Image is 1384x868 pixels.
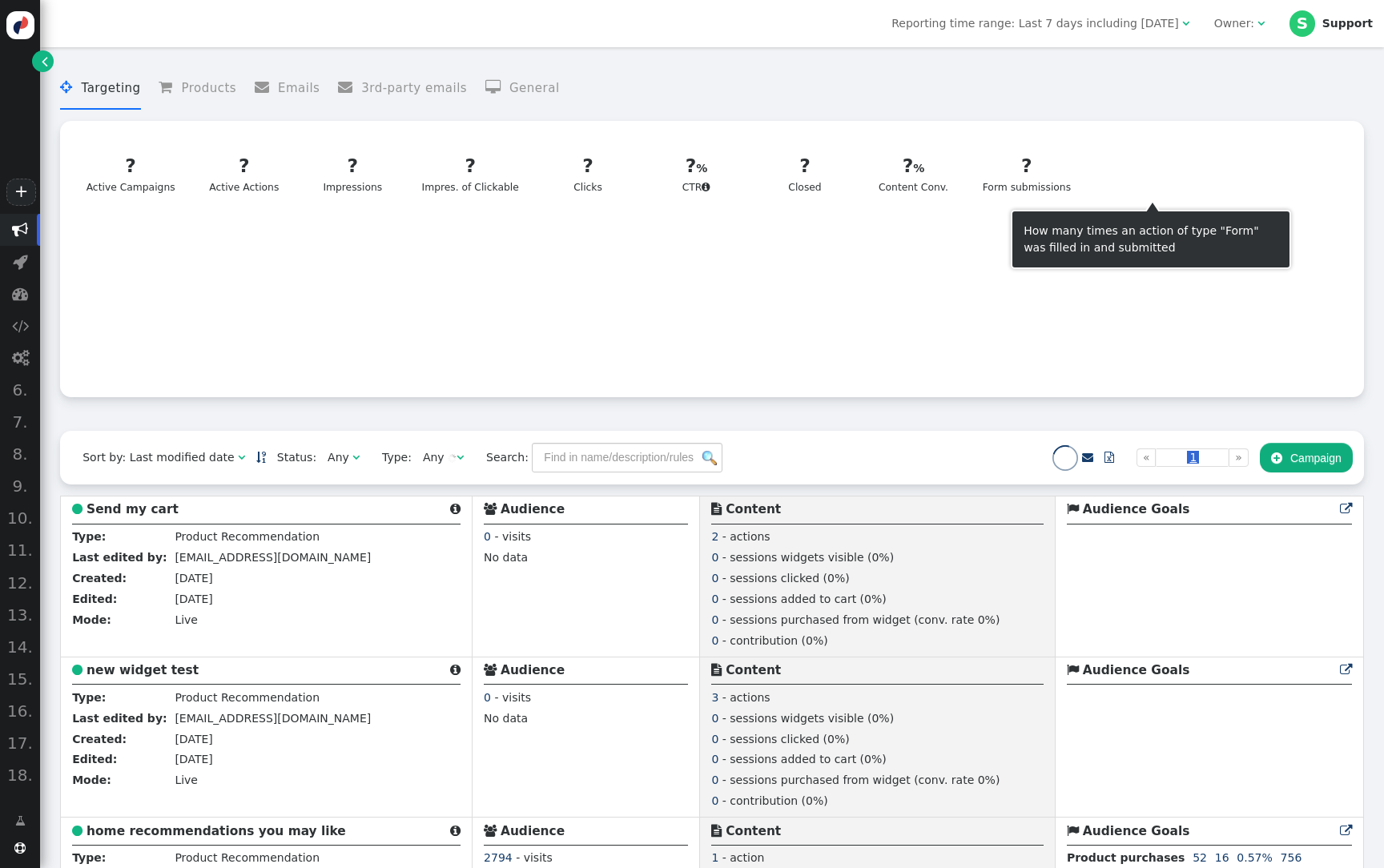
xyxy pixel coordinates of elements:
[766,152,845,180] div: ?
[4,806,37,835] a: 
[1257,18,1265,29] span: 
[484,664,497,676] span: 
[72,733,127,745] b: Created:
[1289,10,1315,36] div: S
[711,753,718,766] span: 0
[1083,663,1190,677] b: Audience Goals
[72,572,127,585] b: Created:
[159,67,236,110] li: Products
[1229,448,1249,467] a: »
[450,503,461,515] span: 
[86,152,175,180] div: ?
[448,454,457,463] img: loading.gif
[82,449,234,466] div: Sort by: Last modified date
[1340,503,1352,515] span: 
[175,851,320,864] span: Product Recommendation
[972,143,1080,205] a: ?Form submissions
[722,794,828,807] span: - contribution (0%)
[450,825,461,837] span: 
[516,851,553,864] span: - visits
[722,691,770,704] span: - actions
[14,842,26,854] span: 
[711,794,718,807] span: 0
[657,152,736,195] div: CTR
[549,152,628,195] div: Clicks
[711,664,722,676] span: 
[175,753,212,766] span: [DATE]
[175,733,212,745] span: [DATE]
[255,80,278,94] span: 
[86,152,175,195] div: Active Campaigns
[475,451,529,464] span: Search:
[1104,452,1114,463] span: 
[1340,502,1352,516] a: 
[256,452,266,463] span: Sorted in descending order
[371,449,412,466] span: Type:
[1340,824,1352,838] a: 
[422,152,519,180] div: ?
[726,663,781,677] b: Content
[6,179,35,206] a: +
[501,824,565,838] b: Audience
[711,593,718,605] span: 0
[485,67,560,110] li: General
[711,851,718,864] span: 1
[328,449,349,466] div: Any
[657,152,736,180] div: ?
[983,152,1071,180] div: ?
[711,691,718,704] span: 3
[983,152,1071,195] div: Form submissions
[423,449,445,466] div: Any
[32,50,54,72] a: 
[874,152,953,195] div: Content Conv.
[484,530,491,543] span: 0
[86,663,199,677] b: new widget test
[891,17,1178,30] span: Reporting time range: Last 7 days including [DATE]
[72,753,117,766] b: Edited:
[1214,15,1254,32] div: Owner:
[1281,851,1302,864] span: 756
[1340,664,1352,676] span: 
[501,502,565,516] b: Audience
[494,530,531,543] span: - visits
[1067,825,1079,837] span: 
[338,67,467,110] li: 3rd-party emails
[1083,502,1190,516] b: Audience Goals
[205,152,284,195] div: Active Actions
[457,452,464,463] span: 
[532,443,722,472] input: Find in name/description/rules
[266,449,316,466] span: Status:
[313,152,392,180] div: ?
[711,613,718,626] span: 0
[722,613,1000,626] span: - sessions purchased from widget (conv. rate 0%)
[205,152,284,180] div: ?
[72,551,167,564] b: Last edited by:
[1093,443,1125,472] a: 
[1215,851,1229,864] span: 16
[1083,824,1190,838] b: Audience Goals
[6,11,34,39] img: logo-icon.svg
[175,712,371,725] span: [EMAIL_ADDRESS][DOMAIN_NAME]
[722,851,765,864] span: - action
[1271,452,1282,464] span: 
[1082,451,1093,464] a: 
[722,753,887,766] span: - sessions added to cart (0%)
[711,503,722,515] span: 
[711,572,718,585] span: 0
[722,712,894,725] span: - sessions widgets visible (0%)
[484,503,497,515] span: 
[256,451,266,464] a: 
[711,774,718,786] span: 0
[175,530,320,543] span: Product Recommendation
[238,452,245,463] span: 
[538,143,637,205] a: ?Clicks
[722,774,1000,786] span: - sessions purchased from widget (conv. rate 0%)
[484,691,491,704] span: 0
[72,712,167,725] b: Last edited by:
[338,80,361,94] span: 
[702,182,710,192] span: 
[72,530,106,543] b: Type:
[76,143,185,205] a: ?Active Campaigns
[72,825,82,837] span: 
[711,733,718,745] span: 0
